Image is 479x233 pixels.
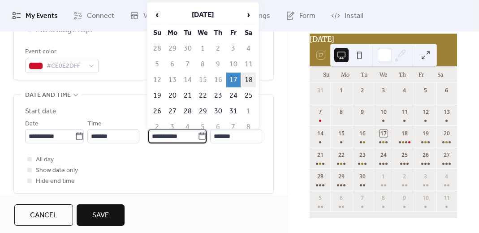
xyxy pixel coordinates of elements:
td: 2 [211,41,225,56]
td: 27 [165,104,180,119]
td: 29 [196,104,210,119]
div: 19 [422,129,430,138]
td: 3 [226,41,241,56]
div: Sa [431,66,450,82]
div: 9 [401,194,409,202]
div: 22 [337,151,345,159]
td: 30 [211,104,225,119]
th: Th [211,26,225,40]
span: #CE0E2DFF [47,61,84,72]
th: Fr [226,26,241,40]
div: 11 [401,108,409,116]
div: 11 [443,194,451,202]
span: Connect [87,11,114,22]
td: 5 [196,120,210,134]
td: 8 [196,57,210,72]
span: Date [25,119,39,129]
a: Connect [67,4,121,28]
div: [DATE] [310,34,457,44]
td: 8 [242,120,256,134]
th: Su [150,26,164,40]
div: 1 [337,86,345,95]
td: 4 [181,120,195,134]
div: 7 [358,194,367,202]
div: 8 [380,194,388,202]
td: 21 [181,88,195,103]
div: 27 [443,151,451,159]
td: 12 [150,73,164,87]
span: Form [299,11,315,22]
span: ‹ [151,6,164,24]
div: 13 [443,108,451,116]
th: [DATE] [165,5,241,25]
td: 1 [242,104,256,119]
td: 4 [242,41,256,56]
td: 19 [150,88,164,103]
div: 10 [380,108,388,116]
div: 15 [337,129,345,138]
span: Show date only [36,165,78,176]
div: 21 [316,151,324,159]
div: 14 [316,129,324,138]
div: 29 [337,173,345,181]
td: 29 [165,41,180,56]
div: 28 [316,173,324,181]
td: 18 [242,73,256,87]
div: 18 [401,129,409,138]
a: My Events [5,4,65,28]
span: All day [36,155,54,165]
div: 23 [358,151,367,159]
td: 11 [242,57,256,72]
div: 31 [316,86,324,95]
td: 28 [181,104,195,119]
span: My Events [26,11,58,22]
div: 5 [316,194,324,202]
td: 10 [226,57,241,72]
td: 5 [150,57,164,72]
td: 2 [150,120,164,134]
div: 20 [443,129,451,138]
span: Views [143,11,163,22]
td: 28 [150,41,164,56]
th: Tu [181,26,195,40]
span: Time [87,119,102,129]
td: 7 [181,57,195,72]
div: 8 [337,108,345,116]
div: 17 [380,129,388,138]
div: 1 [380,173,388,181]
span: Date and time [25,90,71,101]
td: 15 [196,73,210,87]
div: 26 [422,151,430,159]
th: Sa [242,26,256,40]
span: Cancel [30,210,57,221]
div: 6 [443,86,451,95]
div: Mo [336,66,355,82]
div: 10 [422,194,430,202]
div: Tu [355,66,374,82]
div: 7 [316,108,324,116]
td: 9 [211,57,225,72]
span: Hide end time [36,176,75,187]
td: 17 [226,73,241,87]
div: We [374,66,393,82]
div: 24 [380,151,388,159]
span: › [242,6,255,24]
div: 5 [422,86,430,95]
div: 2 [358,86,367,95]
span: Save [92,210,109,221]
td: 6 [211,120,225,134]
th: Mo [165,26,180,40]
button: Cancel [14,204,73,226]
div: 6 [337,194,345,202]
div: 3 [422,173,430,181]
div: Event color [25,47,97,57]
td: 31 [226,104,241,119]
div: Fr [412,66,431,82]
td: 3 [165,120,180,134]
td: 6 [165,57,180,72]
div: 4 [443,173,451,181]
td: 13 [165,73,180,87]
div: Start date [25,106,56,117]
td: 26 [150,104,164,119]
